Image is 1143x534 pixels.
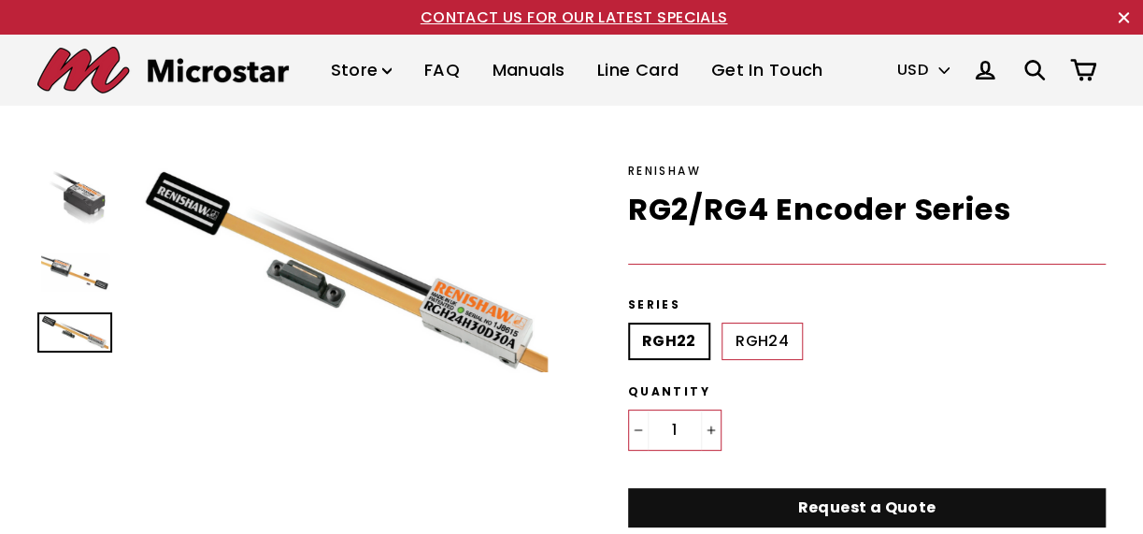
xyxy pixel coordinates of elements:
[316,43,406,98] a: Store
[316,43,836,98] ul: Primary
[410,43,474,98] a: FAQ
[478,43,579,98] a: Manuals
[697,43,837,98] a: Get In Touch
[583,43,693,98] a: Line Card
[41,253,108,290] img: RG2/RG4 Encoder Series
[722,323,803,360] label: RGH24
[629,411,649,450] button: Reduce item quantity by one
[701,411,721,450] button: Increase item quantity by one
[628,189,1107,231] h1: RG2/RG4 Encoder Series
[628,297,1107,313] label: Series
[41,314,108,349] img: RG2/RG4 Encoder Series
[421,7,728,28] a: CONTACT US FOR OUR LATEST SPECIALS
[628,162,1107,180] div: Renishaw
[629,411,721,450] input: quantity
[37,47,289,94] img: Microstar Electronics
[628,323,710,360] label: RGH22
[41,164,108,228] img: RG2/RG4 Encoder Series
[628,384,1107,400] label: Quantity
[628,488,1107,528] a: Request a Quote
